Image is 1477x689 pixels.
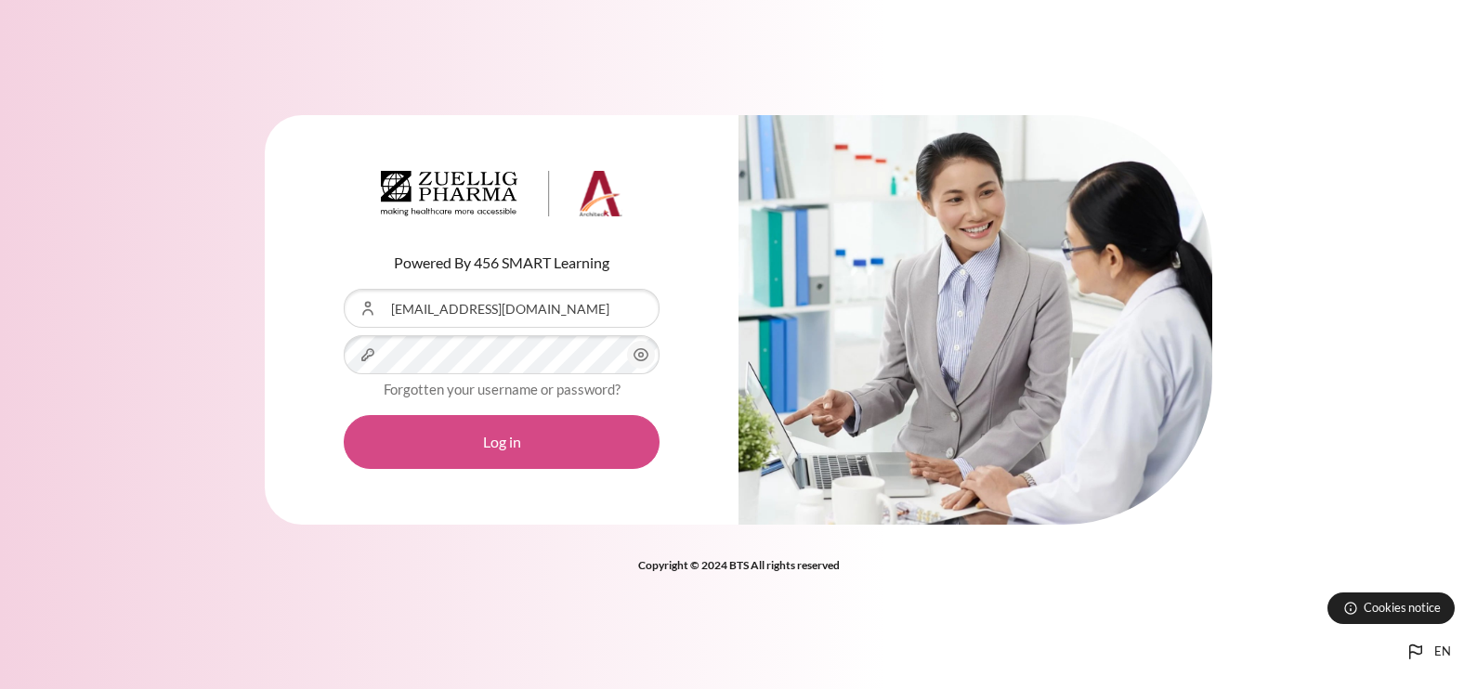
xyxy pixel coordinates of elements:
input: Username or Email Address [344,289,660,328]
button: Languages [1397,633,1458,670]
span: en [1434,643,1451,661]
img: Architeck [381,171,622,217]
a: Architeck [381,171,622,225]
span: Cookies notice [1364,599,1441,617]
p: Powered By 456 SMART Learning [344,252,660,274]
a: Forgotten your username or password? [384,381,621,397]
button: Log in [344,415,660,469]
button: Cookies notice [1327,592,1455,624]
strong: Copyright © 2024 BTS All rights reserved [638,558,840,572]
